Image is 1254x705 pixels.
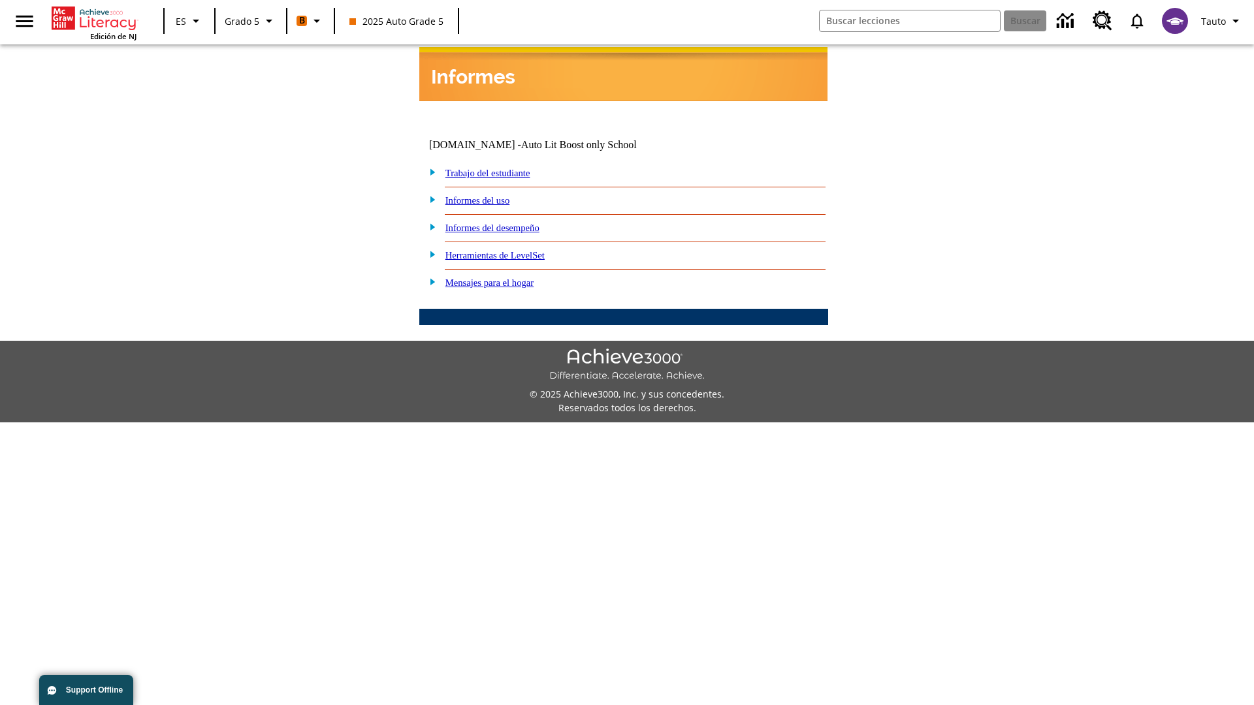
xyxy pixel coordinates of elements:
[1201,14,1226,28] span: Tauto
[445,168,530,178] a: Trabajo del estudiante
[1162,8,1188,34] img: avatar image
[225,14,259,28] span: Grado 5
[445,250,545,260] a: Herramientas de LevelSet
[423,221,436,232] img: plus.gif
[291,9,330,33] button: Boost El color de la clase es anaranjado. Cambiar el color de la clase.
[1196,9,1249,33] button: Perfil/Configuración
[549,349,705,382] img: Achieve3000 Differentiate Accelerate Achieve
[419,47,828,101] img: header
[5,2,44,40] button: Abrir el menú lateral
[1085,3,1120,39] a: Centro de recursos, Se abrirá en una pestaña nueva.
[429,139,669,151] td: [DOMAIN_NAME] -
[349,14,443,28] span: 2025 Auto Grade 5
[423,166,436,178] img: plus.gif
[169,9,210,33] button: Lenguaje: ES, Selecciona un idioma
[423,275,436,287] img: plus.gif
[1154,4,1196,38] button: Escoja un nuevo avatar
[39,675,133,705] button: Support Offline
[219,9,282,33] button: Grado: Grado 5, Elige un grado
[445,277,534,288] a: Mensajes para el hogar
[90,31,137,41] span: Edición de NJ
[299,12,305,29] span: B
[52,4,137,41] div: Portada
[1049,3,1085,39] a: Centro de información
[176,14,186,28] span: ES
[521,139,637,150] nobr: Auto Lit Boost only School
[820,10,1000,31] input: Buscar campo
[66,685,123,695] span: Support Offline
[1120,4,1154,38] a: Notificaciones
[445,223,539,233] a: Informes del desempeño
[423,248,436,260] img: plus.gif
[423,193,436,205] img: plus.gif
[445,195,510,206] a: Informes del uso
